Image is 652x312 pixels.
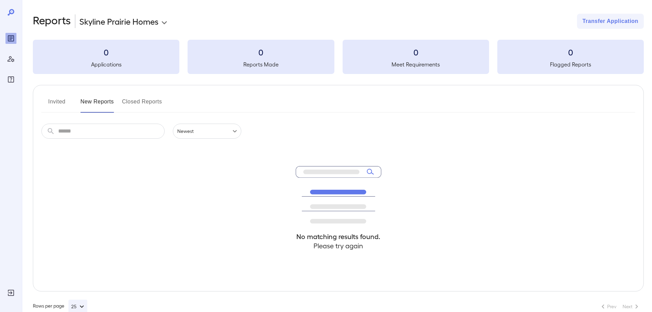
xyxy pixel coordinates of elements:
p: Skyline Prairie Homes [79,16,158,27]
div: Reports [5,33,16,44]
h2: Reports [33,14,71,29]
button: New Reports [80,96,114,113]
button: Closed Reports [122,96,162,113]
h5: Reports Made [188,60,334,68]
h5: Applications [33,60,179,68]
h3: 0 [188,47,334,58]
h4: No matching results found. [296,232,381,241]
div: Log Out [5,287,16,298]
h5: Flagged Reports [497,60,644,68]
nav: pagination navigation [596,301,644,312]
h5: Meet Requirements [343,60,489,68]
div: FAQ [5,74,16,85]
h3: 0 [33,47,179,58]
h4: Please try again [296,241,381,250]
button: Invited [41,96,72,113]
h3: 0 [343,47,489,58]
div: Newest [173,124,241,139]
h3: 0 [497,47,644,58]
button: Transfer Application [577,14,644,29]
div: Manage Users [5,53,16,64]
summary: 0Applications0Reports Made0Meet Requirements0Flagged Reports [33,40,644,74]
